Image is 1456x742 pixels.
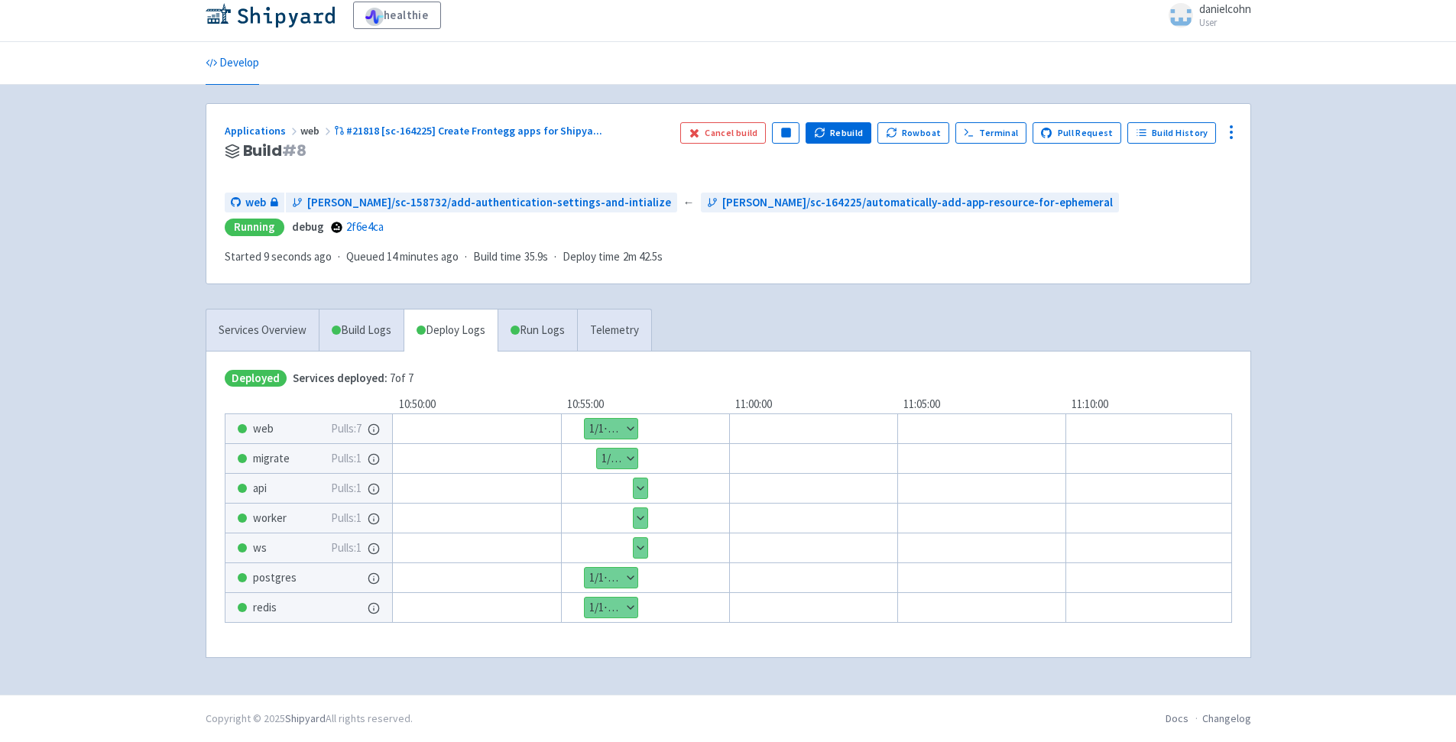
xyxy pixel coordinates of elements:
[393,396,561,413] div: 10:50:00
[346,219,384,234] a: 2f6e4ca
[683,194,695,212] span: ←
[225,249,332,264] span: Started
[286,193,677,213] a: [PERSON_NAME]/sc-158732/add-authentication-settings-and-intialize
[331,510,362,527] span: Pulls: 1
[346,124,602,138] span: #21818 [sc-164225] Create Frontegg apps for Shipya ...
[346,249,459,264] span: Queued
[701,193,1119,213] a: [PERSON_NAME]/sc-164225/automatically-add-app-resource-for-ephemeral
[331,539,362,557] span: Pulls: 1
[1199,2,1251,16] span: danielcohn
[253,539,267,557] span: ws
[245,194,266,212] span: web
[722,194,1113,212] span: [PERSON_NAME]/sc-164225/automatically-add-app-resource-for-ephemeral
[206,309,319,352] a: Services Overview
[729,396,897,413] div: 11:00:00
[206,42,259,85] a: Develop
[282,140,306,161] span: # 8
[225,248,672,266] div: · · ·
[293,371,388,385] span: Services deployed:
[253,510,287,527] span: worker
[264,249,332,264] time: 9 seconds ago
[253,599,277,617] span: redis
[292,219,324,234] strong: debug
[206,711,413,727] div: Copyright © 2025 All rights reserved.
[561,396,729,413] div: 10:55:00
[1202,711,1251,725] a: Changelog
[955,122,1026,144] a: Terminal
[353,2,441,29] a: healthie
[285,711,326,725] a: Shipyard
[225,124,300,138] a: Applications
[225,370,287,387] span: Deployed
[772,122,799,144] button: Pause
[331,450,362,468] span: Pulls: 1
[300,124,334,138] span: web
[404,309,498,352] a: Deploy Logs
[1159,3,1251,28] a: danielcohn User
[806,122,871,144] button: Rebuild
[253,569,297,587] span: postgres
[225,193,284,213] a: web
[1033,122,1122,144] a: Pull Request
[331,480,362,497] span: Pulls: 1
[243,142,306,160] span: Build
[1065,396,1234,413] div: 11:10:00
[331,420,362,438] span: Pulls: 7
[225,219,284,236] div: Running
[623,248,663,266] span: 2m 42.5s
[334,124,605,138] a: #21818 [sc-164225] Create Frontegg apps for Shipya...
[1127,122,1216,144] a: Build History
[498,309,577,352] a: Run Logs
[473,248,521,266] span: Build time
[563,248,620,266] span: Deploy time
[319,309,404,352] a: Build Logs
[253,480,267,497] span: api
[307,194,671,212] span: [PERSON_NAME]/sc-158732/add-authentication-settings-and-intialize
[1199,18,1251,28] small: User
[897,396,1065,413] div: 11:05:00
[680,122,767,144] button: Cancel build
[253,450,290,468] span: migrate
[577,309,651,352] a: Telemetry
[877,122,949,144] button: Rowboat
[206,3,335,28] img: Shipyard logo
[1166,711,1188,725] a: Docs
[524,248,548,266] span: 35.9s
[387,249,459,264] time: 14 minutes ago
[253,420,274,438] span: web
[293,370,413,387] span: 7 of 7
